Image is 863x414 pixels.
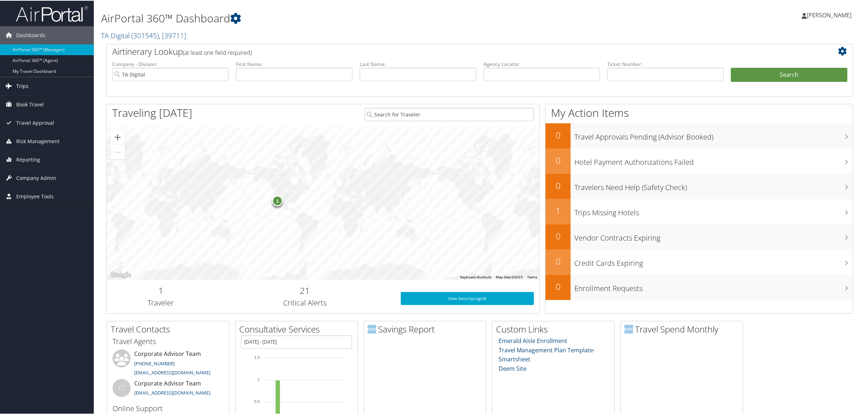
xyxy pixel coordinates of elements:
button: Zoom out [110,144,125,159]
a: [EMAIL_ADDRESS][DOMAIN_NAME] [134,389,210,395]
h3: Traveler [112,297,210,307]
a: [PERSON_NAME] [802,4,859,25]
a: 0Vendor Contracts Expiring [546,224,853,249]
h2: 0 [546,154,571,166]
h2: Savings Report [368,322,486,335]
h3: Enrollment Requests [574,279,853,293]
span: ( 301545 ) [131,30,159,40]
img: domo-logo.png [625,324,633,333]
button: Keyboard shortcuts [460,274,491,279]
a: Deem Site [499,364,527,372]
a: 0Travel Approvals Pending (Advisor Booked) [546,123,853,148]
span: Reporting [16,150,40,168]
h2: Airtinerary Lookup [112,45,785,57]
a: Open this area in Google Maps (opens a new window) [109,270,132,279]
h1: My Action Items [546,105,853,120]
div: CT [113,378,131,396]
h3: Vendor Contracts Expiring [574,229,853,242]
h3: Trips Missing Hotels [574,203,853,217]
a: 0Credit Cards Expiring [546,249,853,274]
h2: 1 [112,284,210,296]
span: Trips [16,76,29,94]
a: 1Trips Missing Hotels [546,198,853,224]
span: Dashboards [16,26,45,44]
span: , [ 39711 ] [159,30,186,40]
input: Search for Traveler [365,107,534,120]
span: (at least one field required) [183,48,252,56]
li: Corporate Advisor Team [109,349,227,378]
span: [PERSON_NAME] [807,10,851,18]
label: Company - Division: [112,60,229,67]
span: Travel Approval [16,113,54,131]
img: domo-logo.png [368,324,376,333]
h3: Online Support [113,403,224,413]
a: Terms (opens in new tab) [527,274,537,278]
span: Book Travel [16,95,44,113]
li: Corporate Advisor Team [109,378,227,402]
h2: 0 [546,179,571,191]
span: Risk Management [16,132,60,150]
h3: Credit Cards Expiring [574,254,853,268]
h2: 0 [546,128,571,141]
label: Agency Locator: [483,60,600,67]
h2: Travel Spend Monthly [625,322,743,335]
h2: 0 [546,229,571,242]
h2: 1 [546,204,571,216]
tspan: 1.5 [254,354,260,359]
h2: 21 [220,284,390,296]
h2: 0 [546,255,571,267]
a: 0Enrollment Requests [546,274,853,299]
span: Company Admin [16,168,56,186]
span: Employee Tools [16,187,54,205]
a: TA Digital [101,30,186,40]
h3: Critical Alerts [220,297,390,307]
a: 0Hotel Payment Authorizations Failed [546,148,853,173]
button: Zoom in [110,129,125,144]
label: First Name: [236,60,352,67]
tspan: 1 [258,376,260,381]
img: Google [109,270,132,279]
h1: Traveling [DATE] [112,105,192,120]
a: [EMAIL_ADDRESS][DOMAIN_NAME] [134,369,210,375]
label: Ticket Number: [607,60,724,67]
label: Last Name: [360,60,476,67]
h2: Consultative Services [239,322,358,335]
h3: Travel Approvals Pending (Advisor Booked) [574,128,853,141]
div: 1 [272,194,283,205]
tspan: 0.5 [254,398,260,403]
h2: Custom Links [496,322,614,335]
button: Search [731,67,847,82]
a: Emerald Aisle Enrollment [499,336,568,344]
h1: AirPortal 360™ Dashboard [101,10,606,25]
h3: Travel Agents [113,336,224,346]
a: Travel Management Plan Template- Smartsheet [499,345,595,363]
img: airportal-logo.png [16,5,88,22]
a: [PHONE_NUMBER] [134,360,175,366]
a: View SecurityLogic® [401,291,534,304]
span: Map data ©2025 [496,274,523,278]
h3: Travelers Need Help (Safety Check) [574,178,853,192]
a: 0Travelers Need Help (Safety Check) [546,173,853,198]
h3: Hotel Payment Authorizations Failed [574,153,853,167]
h2: 0 [546,280,571,292]
h2: Travel Contacts [111,322,229,335]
